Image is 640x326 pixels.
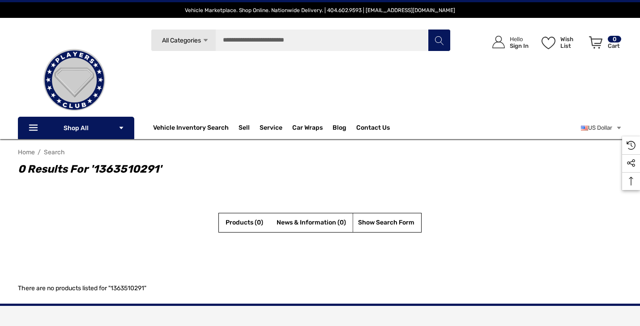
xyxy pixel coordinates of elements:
svg: Top [622,177,640,186]
a: Contact Us [356,124,390,134]
nav: Breadcrumb [18,144,622,160]
svg: Icon User Account [492,36,505,48]
span: Car Wraps [292,124,323,134]
p: 0 [608,36,621,42]
a: All Categories Icon Arrow Down Icon Arrow Up [151,29,216,51]
svg: Icon Arrow Down [202,37,209,44]
svg: Social Media [627,159,636,168]
a: Show Search Form [358,217,414,229]
a: Vehicle Inventory Search [153,124,229,134]
span: All Categories [162,37,201,44]
a: Blog [333,124,346,134]
a: Wish List Wish List [538,27,585,58]
p: There are no products listed for "1363510291" [18,283,622,294]
h1: 0 results for '1363510291' [18,161,613,177]
p: Shop All [18,117,134,139]
svg: Recently Viewed [627,141,636,150]
svg: Icon Line [28,123,41,133]
span: News & Information (0) [277,219,346,226]
p: Wish List [560,36,584,49]
a: Home [18,148,35,156]
svg: Wish List [542,37,555,49]
svg: Review Your Cart [589,36,602,49]
a: Car Wraps [292,119,333,137]
span: Products (0) [226,219,263,226]
img: Players Club | Cars For Sale [30,35,119,125]
span: Sell [239,124,250,134]
a: Sell [239,119,260,137]
svg: Icon Arrow Down [118,125,124,131]
a: USD [581,119,622,137]
a: Service [260,124,282,134]
p: Sign In [510,42,529,49]
a: Search [44,148,65,156]
a: Cart with 0 items [585,27,622,62]
span: Vehicle Marketplace. Shop Online. Nationwide Delivery. | 404.602.9593 | [EMAIL_ADDRESS][DOMAIN_NAME] [185,7,455,13]
button: Search [428,29,450,51]
a: Sign in [482,27,533,58]
p: Hello [510,36,529,42]
p: Cart [608,42,621,49]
